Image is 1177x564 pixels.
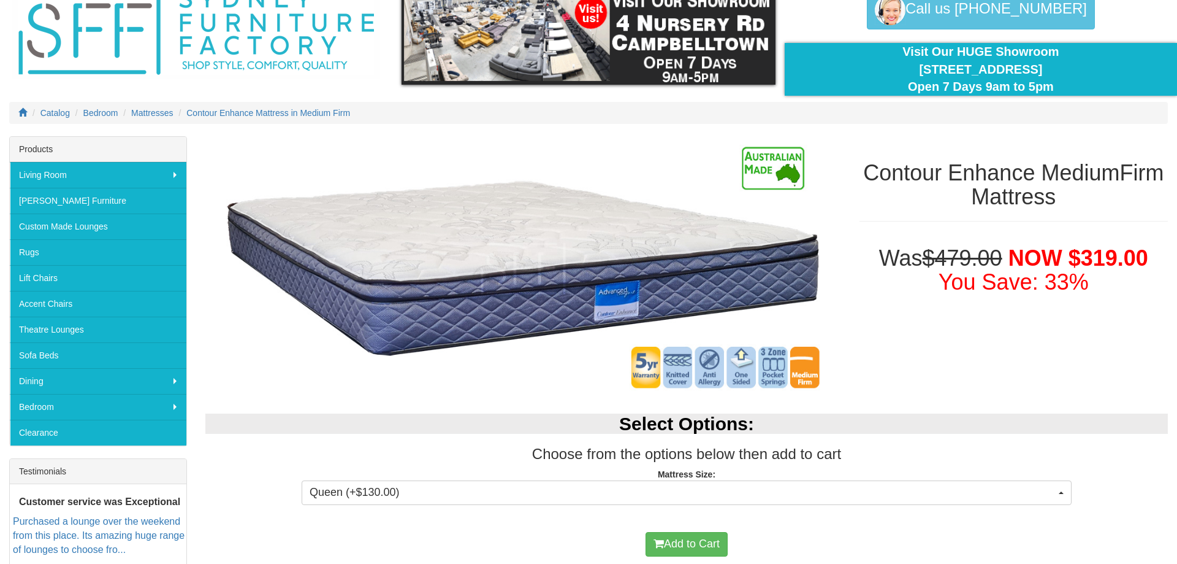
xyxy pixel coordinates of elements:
[859,161,1168,209] h1: Contour Enhance MediumFirm Mattress
[794,43,1168,96] div: Visit Our HUGE Showroom [STREET_ADDRESS] Open 7 Days 9am to 5pm
[10,137,186,162] div: Products
[10,317,186,342] a: Theatre Lounges
[923,245,1002,271] del: $479.00
[939,269,1089,295] font: You Save: 33%
[1008,245,1148,271] span: NOW $319.00
[10,394,186,420] a: Bedroom
[619,414,754,434] b: Select Options:
[10,188,186,214] a: [PERSON_NAME] Furniture
[83,108,118,118] a: Bedroom
[10,420,186,446] a: Clearance
[859,246,1168,295] h1: Was
[19,496,180,507] b: Customer service was Exceptional
[10,239,186,265] a: Rugs
[10,291,186,317] a: Accent Chairs
[658,469,715,479] strong: Mattress Size:
[10,214,186,239] a: Custom Made Lounges
[10,342,186,368] a: Sofa Beds
[10,368,186,394] a: Dining
[186,108,350,118] a: Contour Enhance Mattress in Medium Firm
[131,108,173,118] a: Mattresses
[205,446,1168,462] h3: Choose from the options below then add to cart
[10,459,186,484] div: Testimonials
[10,265,186,291] a: Lift Chairs
[310,485,1056,501] span: Queen (+$130.00)
[13,516,185,555] a: Purchased a lounge over the weekend from this place. Its amazing huge range of lounges to choose ...
[10,162,186,188] a: Living Room
[646,532,728,557] button: Add to Cart
[302,481,1072,505] button: Queen (+$130.00)
[40,108,70,118] a: Catalog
